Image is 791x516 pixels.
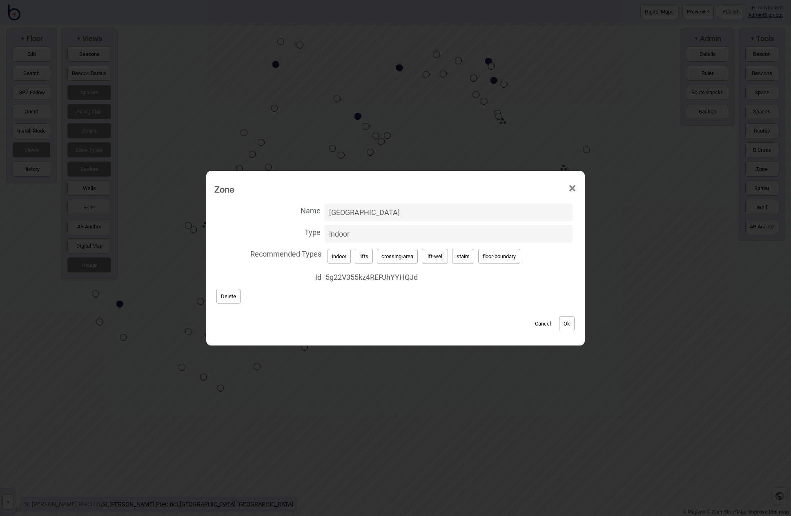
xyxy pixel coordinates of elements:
[452,249,474,264] button: stairs
[214,223,321,240] span: Type
[422,249,448,264] button: lift-well
[377,249,418,264] button: crossing-area
[531,316,555,331] button: Cancel
[214,245,321,261] span: Recommended Types
[325,204,573,221] input: Name
[214,202,321,218] span: Name
[559,316,575,331] button: Ok
[214,268,321,285] span: Id
[568,175,577,202] span: ×
[355,249,373,264] button: lifts
[328,249,351,264] button: indoor
[214,181,234,198] div: Zone
[478,249,520,264] button: floor-boundary
[216,289,241,304] button: Delete
[325,270,573,285] span: 5g22V355kz4REPJhYYHQJd
[325,225,573,243] input: Type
